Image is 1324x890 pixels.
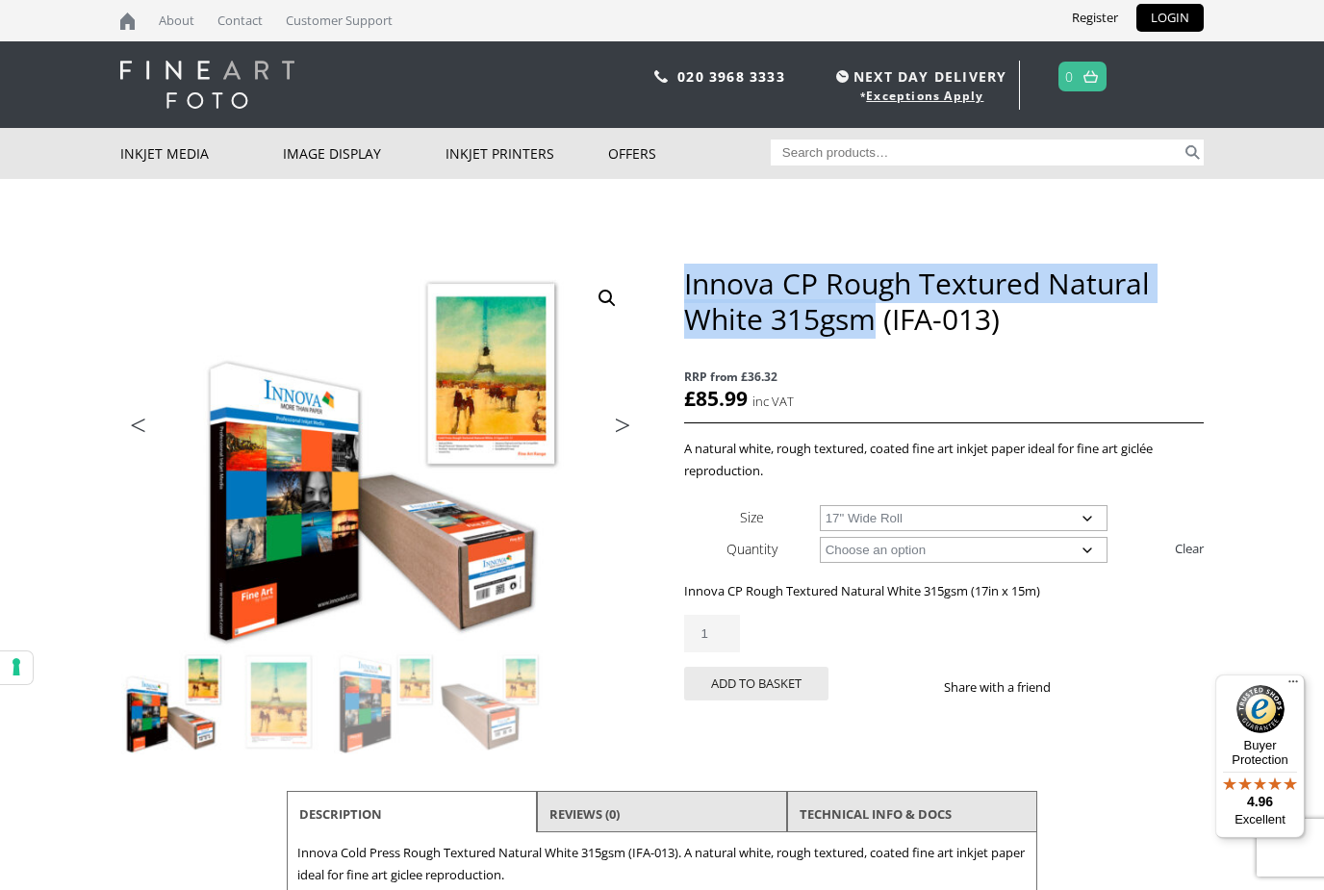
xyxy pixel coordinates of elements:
img: Innova CP Rough Textured Natural White 315gsm (IFA-013) - Image 3 [333,650,437,754]
img: twitter sharing button [1097,679,1112,695]
a: Clear options [1175,533,1204,564]
button: Add to basket [684,667,828,700]
p: Excellent [1215,812,1305,827]
img: time.svg [836,70,849,83]
img: facebook sharing button [1074,679,1089,695]
span: NEXT DAY DELIVERY [831,65,1006,88]
a: 0 [1065,63,1074,90]
a: 020 3968 3333 [677,67,785,86]
input: Product quantity [684,615,740,652]
p: Innova CP Rough Textured Natural White 315gsm (17in x 15m) [684,580,1204,602]
img: Innova CP Rough Textured Natural White 315gsm (IFA-013) [121,650,225,754]
button: Trusted Shops TrustmarkBuyer Protection4.96Excellent [1215,674,1305,838]
a: Inkjet Printers [446,128,608,179]
img: logo-white.svg [120,61,294,109]
p: Innova Cold Press Rough Textured Natural White 315gsm (IFA-013). A natural white, rough textured,... [297,842,1027,886]
label: Quantity [726,540,777,558]
input: Search products… [771,140,1183,165]
label: Size [740,508,764,526]
a: Register [1057,4,1133,32]
img: phone.svg [654,70,668,83]
a: View full-screen image gallery [590,281,624,316]
button: Search [1182,140,1204,165]
p: A natural white, rough textured, coated fine art inkjet paper ideal for fine art giclée reproduct... [684,438,1204,482]
h1: Innova CP Rough Textured Natural White 315gsm (IFA-013) [684,266,1204,337]
img: Trusted Shops Trustmark [1236,685,1285,733]
a: TECHNICAL INFO & DOCS [800,797,952,831]
a: Image Display [283,128,446,179]
img: email sharing button [1120,679,1135,695]
button: Menu [1282,674,1305,698]
span: £ [684,385,696,412]
a: Exceptions Apply [866,88,983,104]
span: RRP from £36.32 [684,366,1204,388]
a: Inkjet Media [120,128,283,179]
a: Offers [608,128,771,179]
span: 4.96 [1247,794,1273,809]
img: Innova CP Rough Textured Natural White 315gsm (IFA-013) - Image 2 [227,650,331,754]
p: Share with a friend [944,676,1074,699]
p: Buyer Protection [1215,738,1305,767]
img: Innova CP Rough Textured Natural White 315gsm (IFA-013) - Image 4 [439,650,543,754]
a: Description [299,797,382,831]
img: basket.svg [1083,70,1098,83]
bdi: 85.99 [684,385,748,412]
a: Reviews (0) [549,797,620,831]
a: LOGIN [1136,4,1204,32]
